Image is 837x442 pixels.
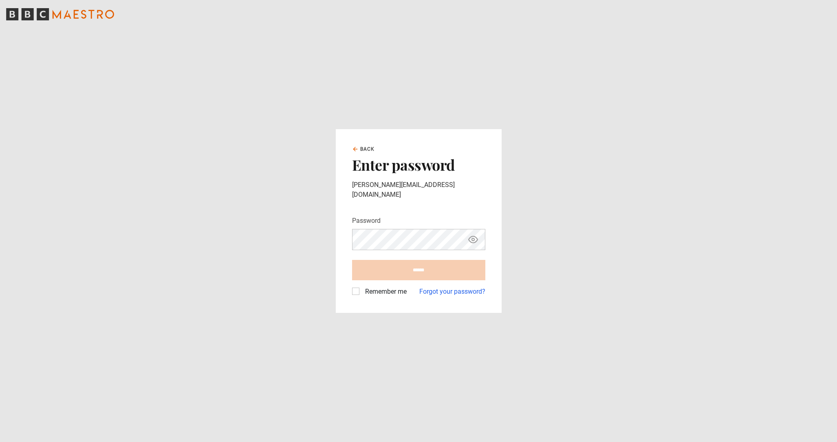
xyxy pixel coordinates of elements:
[352,216,381,226] label: Password
[362,287,407,297] label: Remember me
[419,287,485,297] a: Forgot your password?
[6,8,114,20] svg: BBC Maestro
[352,180,485,200] p: [PERSON_NAME][EMAIL_ADDRESS][DOMAIN_NAME]
[352,145,375,153] a: Back
[360,145,375,153] span: Back
[466,233,480,247] button: Show password
[352,156,485,173] h2: Enter password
